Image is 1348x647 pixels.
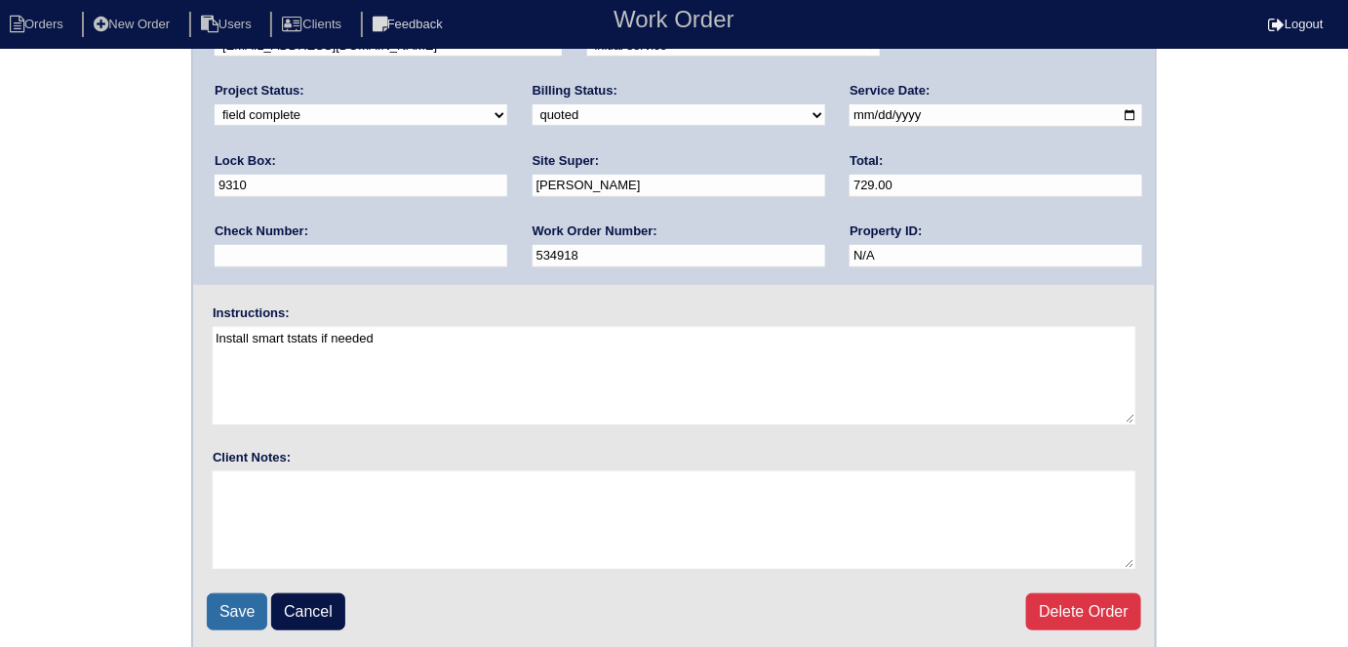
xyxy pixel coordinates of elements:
[215,82,304,100] label: Project Status:
[270,12,357,38] li: Clients
[270,17,357,31] a: Clients
[82,17,185,31] a: New Order
[533,152,600,170] label: Site Super:
[850,82,930,100] label: Service Date:
[82,12,185,38] li: New Order
[213,304,290,322] label: Instructions:
[213,327,1135,425] textarea: Install smart tstats if needed
[215,152,276,170] label: Lock Box:
[215,222,308,240] label: Check Number:
[850,222,922,240] label: Property ID:
[361,12,458,38] li: Feedback
[1268,17,1324,31] a: Logout
[533,82,617,100] label: Billing Status:
[207,593,267,630] input: Save
[850,152,883,170] label: Total:
[189,17,267,31] a: Users
[213,449,291,466] label: Client Notes:
[189,12,267,38] li: Users
[533,222,657,240] label: Work Order Number:
[1026,593,1141,630] a: Delete Order
[271,593,345,630] a: Cancel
